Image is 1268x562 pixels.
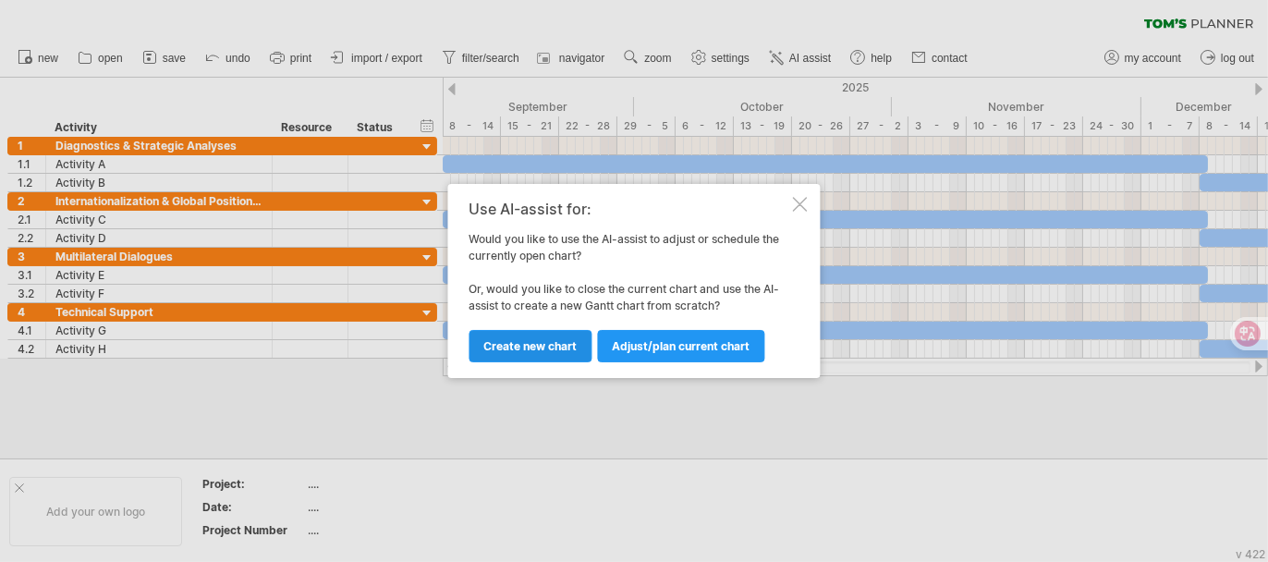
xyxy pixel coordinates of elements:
[598,330,765,362] a: Adjust/plan current chart
[469,201,789,217] div: Use AI-assist for:
[484,339,578,353] span: Create new chart
[613,339,750,353] span: Adjust/plan current chart
[469,330,592,362] a: Create new chart
[469,201,789,361] div: Would you like to use the AI-assist to adjust or schedule the currently open chart? Or, would you...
